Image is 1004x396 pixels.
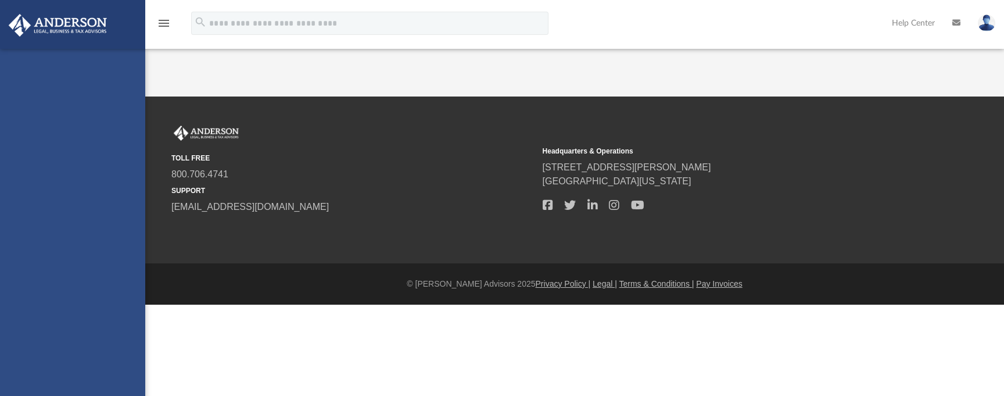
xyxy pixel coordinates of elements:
a: [GEOGRAPHIC_DATA][US_STATE] [543,176,691,186]
a: Terms & Conditions | [619,279,694,288]
a: Pay Invoices [696,279,742,288]
img: User Pic [978,15,995,31]
a: 800.706.4741 [171,169,228,179]
i: search [194,16,207,28]
a: Legal | [593,279,617,288]
small: TOLL FREE [171,153,535,163]
a: menu [157,22,171,30]
i: menu [157,16,171,30]
div: © [PERSON_NAME] Advisors 2025 [145,278,1004,290]
img: Anderson Advisors Platinum Portal [5,14,110,37]
small: Headquarters & Operations [543,146,906,156]
a: Privacy Policy | [536,279,591,288]
img: Anderson Advisors Platinum Portal [171,126,241,141]
a: [EMAIL_ADDRESS][DOMAIN_NAME] [171,202,329,212]
small: SUPPORT [171,185,535,196]
a: [STREET_ADDRESS][PERSON_NAME] [543,162,711,172]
